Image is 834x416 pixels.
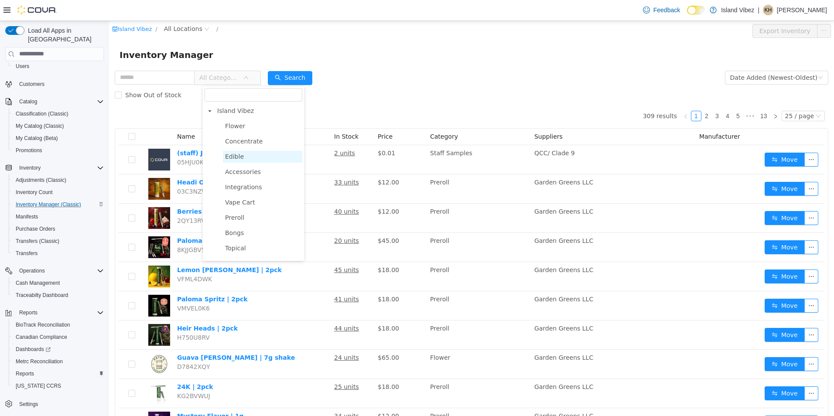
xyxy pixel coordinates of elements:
span: Garden Greens LLC [425,275,484,282]
u: 34 units [225,392,250,399]
button: icon: swapMove [656,249,696,263]
span: Transfers (Classic) [16,238,59,245]
a: Guava [PERSON_NAME] | 7g shake [68,333,186,340]
span: All Categories [90,52,130,61]
img: Headi OG | 1g hero shot [39,157,61,179]
button: Reports [2,307,107,319]
li: Previous Page [571,90,582,100]
span: / [107,5,109,11]
span: Manifests [12,211,104,222]
span: Traceabilty Dashboard [16,292,68,299]
span: Vape Cart [114,176,193,188]
span: All Locations [55,3,93,13]
a: icon: shopIsland Vibez [3,5,43,11]
span: Island Vibez [108,86,145,93]
button: icon: swapMove [656,161,696,175]
span: Dashboards [16,346,51,353]
span: Garden Greens LLC [425,216,484,223]
span: Settings [19,401,38,408]
span: Edible [116,132,135,139]
span: $12.00 [269,187,290,194]
span: Reports [16,307,104,318]
span: BioTrack Reconciliation [16,321,70,328]
span: Promotions [16,147,42,154]
button: icon: ellipsis [695,365,709,379]
img: Lemon Cherry Runtz | 2pck hero shot [39,245,61,266]
a: Paloma Spritz | 2pck [68,275,139,282]
td: Preroll [318,153,422,183]
td: Preroll [318,183,422,212]
button: Reports [9,368,107,380]
span: In Stock [225,112,250,119]
span: H750U8RV [68,313,101,320]
a: 24K | 2pck [68,362,104,369]
img: Guava Beltz | 7g shake hero shot [39,332,61,354]
span: ••• [634,90,648,100]
a: Customers [16,79,48,89]
span: Island Deals/Savings [114,237,193,249]
li: Next Page [661,90,672,100]
i: icon: shop [3,5,9,11]
a: 5 [624,90,634,100]
li: 2 [592,90,603,100]
span: Inventory [16,163,104,173]
button: Inventory [2,162,107,174]
span: Metrc Reconciliation [16,358,63,365]
button: Inventory Manager (Classic) [9,198,107,211]
button: icon: ellipsis [695,395,709,409]
span: $12.00 [269,158,290,165]
span: Classification (Classic) [12,109,104,119]
span: VFML4DWK [68,255,103,262]
span: Island Vibez [106,84,193,96]
button: Export Inventory [643,3,708,17]
a: Lemon [PERSON_NAME] | 2pck [68,246,173,252]
i: icon: down [707,92,712,99]
u: 44 units [225,304,250,311]
i: icon: right [664,93,669,98]
span: Load All Apps in [GEOGRAPHIC_DATA] [24,26,104,44]
span: $45.00 [269,216,290,223]
a: 13 [649,90,661,100]
div: 25 / page [676,90,705,100]
button: icon: ellipsis [695,336,709,350]
span: My Catalog (Beta) [12,133,104,143]
span: Reports [19,309,38,316]
span: 2QY13RVV [68,196,100,203]
a: Adjustments (Classic) [12,175,70,185]
span: KG2BVWUJ [68,372,101,378]
span: My Catalog (Beta) [16,135,58,142]
span: Canadian Compliance [16,334,67,341]
a: (staff) J1 - Wet Badder 1g [68,129,156,136]
button: icon: ellipsis [695,190,709,204]
span: Garden Greens LLC [425,246,484,252]
a: Classification (Classic) [12,109,72,119]
span: Preroll [114,191,193,203]
p: | [758,5,759,15]
span: Integrations [116,163,153,170]
span: VMVEL0K6 [68,284,101,291]
span: Bongs [116,208,135,215]
button: icon: swapMove [656,307,696,321]
a: My Catalog (Classic) [12,121,68,131]
span: Manifests [16,213,38,220]
span: Metrc Reconciliation [12,356,104,367]
img: Heir Heads | 2pck hero shot [39,303,61,325]
button: icon: ellipsis [695,219,709,233]
span: Edible [114,130,193,142]
span: Washington CCRS [12,381,104,391]
td: Preroll [318,300,422,329]
i: icon: down [134,54,140,60]
button: My Catalog (Beta) [9,132,107,144]
span: Flower [116,102,136,109]
a: 3 [603,90,613,100]
button: icon: swapMove [656,336,696,350]
img: Paloma Spritz | 2pck hero shot [39,274,61,296]
a: Heir Heads | 2pck [68,304,129,311]
button: Catalog [16,96,41,107]
i: icon: down [709,54,714,60]
span: Show Out of Stock [13,71,76,78]
span: Inventory Manager (Classic) [16,201,81,208]
a: Inventory Manager (Classic) [12,199,85,210]
button: icon: swapMove [656,132,696,146]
